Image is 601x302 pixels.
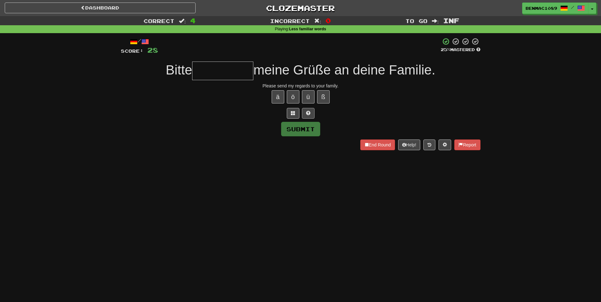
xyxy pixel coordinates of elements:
[205,3,396,14] a: Clozemaster
[441,47,480,53] div: Mastered
[317,90,330,104] button: ß
[147,46,158,54] span: 28
[302,90,315,104] button: ü
[398,139,421,150] button: Help!
[5,3,196,13] a: Dashboard
[289,27,326,31] strong: Less familiar words
[522,3,588,14] a: benmac1089 /
[441,47,450,52] span: 25 %
[443,17,459,24] span: Inf
[423,139,435,150] button: Round history (alt+y)
[571,5,574,9] span: /
[190,17,196,24] span: 4
[360,139,395,150] button: End Round
[270,18,310,24] span: Incorrect
[526,5,557,11] span: benmac1089
[272,90,284,104] button: ä
[432,18,439,24] span: :
[121,48,144,54] span: Score:
[454,139,480,150] button: Report
[121,38,158,45] div: /
[281,122,320,136] button: Submit
[287,90,299,104] button: ö
[287,108,299,119] button: Switch sentence to multiple choice alt+p
[314,18,321,24] span: :
[179,18,186,24] span: :
[405,18,427,24] span: To go
[121,83,480,89] div: Please send my regards to your family.
[326,17,331,24] span: 0
[166,62,192,77] span: Bitte
[253,62,435,77] span: meine Grüße an deine Familie.
[144,18,174,24] span: Correct
[302,108,315,119] button: Single letter hint - you only get 1 per sentence and score half the points! alt+h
